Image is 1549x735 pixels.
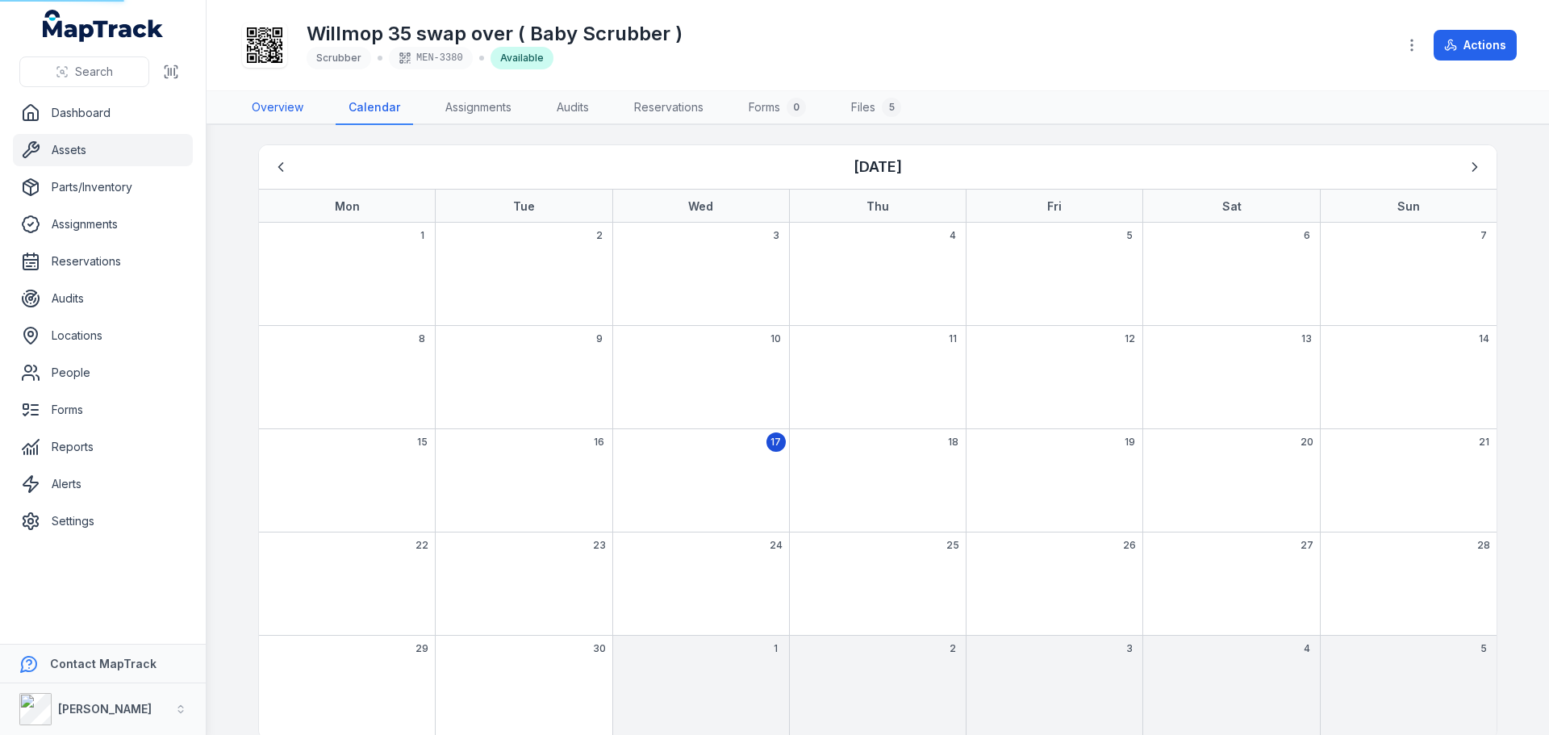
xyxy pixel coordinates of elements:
[949,332,957,345] span: 11
[1123,539,1136,552] span: 26
[415,642,428,655] span: 29
[621,91,716,125] a: Reservations
[239,91,316,125] a: Overview
[19,56,149,87] button: Search
[13,282,193,315] a: Audits
[43,10,164,42] a: MapTrack
[593,642,606,655] span: 30
[491,47,553,69] div: Available
[13,431,193,463] a: Reports
[265,152,296,182] button: Previous
[1301,539,1313,552] span: 27
[950,642,956,655] span: 2
[1480,642,1487,655] span: 5
[1459,152,1490,182] button: Next
[736,91,819,125] a: Forms0
[420,229,424,242] span: 1
[13,357,193,389] a: People
[1301,332,1312,345] span: 13
[13,171,193,203] a: Parts/Inventory
[13,394,193,426] a: Forms
[13,134,193,166] a: Assets
[866,199,889,213] strong: Thu
[594,436,604,449] span: 16
[838,91,914,125] a: Files5
[1047,199,1062,213] strong: Fri
[1301,436,1313,449] span: 20
[1479,332,1489,345] span: 14
[335,199,360,213] strong: Mon
[432,91,524,125] a: Assignments
[419,332,425,345] span: 8
[770,436,781,449] span: 17
[770,539,783,552] span: 24
[688,199,713,213] strong: Wed
[417,436,428,449] span: 15
[770,332,781,345] span: 10
[389,47,473,69] div: MEN-3380
[1434,30,1517,61] button: Actions
[1126,642,1133,655] span: 3
[13,97,193,129] a: Dashboard
[1125,332,1135,345] span: 12
[50,657,157,670] strong: Contact MapTrack
[596,332,603,345] span: 9
[1397,199,1420,213] strong: Sun
[1479,436,1489,449] span: 21
[316,52,361,64] span: Scrubber
[13,319,193,352] a: Locations
[774,642,778,655] span: 1
[596,229,603,242] span: 2
[1480,229,1487,242] span: 7
[58,702,152,716] strong: [PERSON_NAME]
[307,21,683,47] h1: Willmop 35 swap over ( Baby Scrubber )
[13,505,193,537] a: Settings
[336,91,413,125] a: Calendar
[1222,199,1242,213] strong: Sat
[1477,539,1490,552] span: 28
[513,199,535,213] strong: Tue
[593,539,606,552] span: 23
[854,156,902,178] h3: [DATE]
[773,229,779,242] span: 3
[13,245,193,278] a: Reservations
[1126,229,1133,242] span: 5
[948,436,958,449] span: 18
[946,539,959,552] span: 25
[75,64,113,80] span: Search
[13,468,193,500] a: Alerts
[415,539,428,552] span: 22
[882,98,901,117] div: 5
[1304,229,1310,242] span: 6
[950,229,956,242] span: 4
[787,98,806,117] div: 0
[1125,436,1135,449] span: 19
[544,91,602,125] a: Audits
[1304,642,1310,655] span: 4
[13,208,193,240] a: Assignments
